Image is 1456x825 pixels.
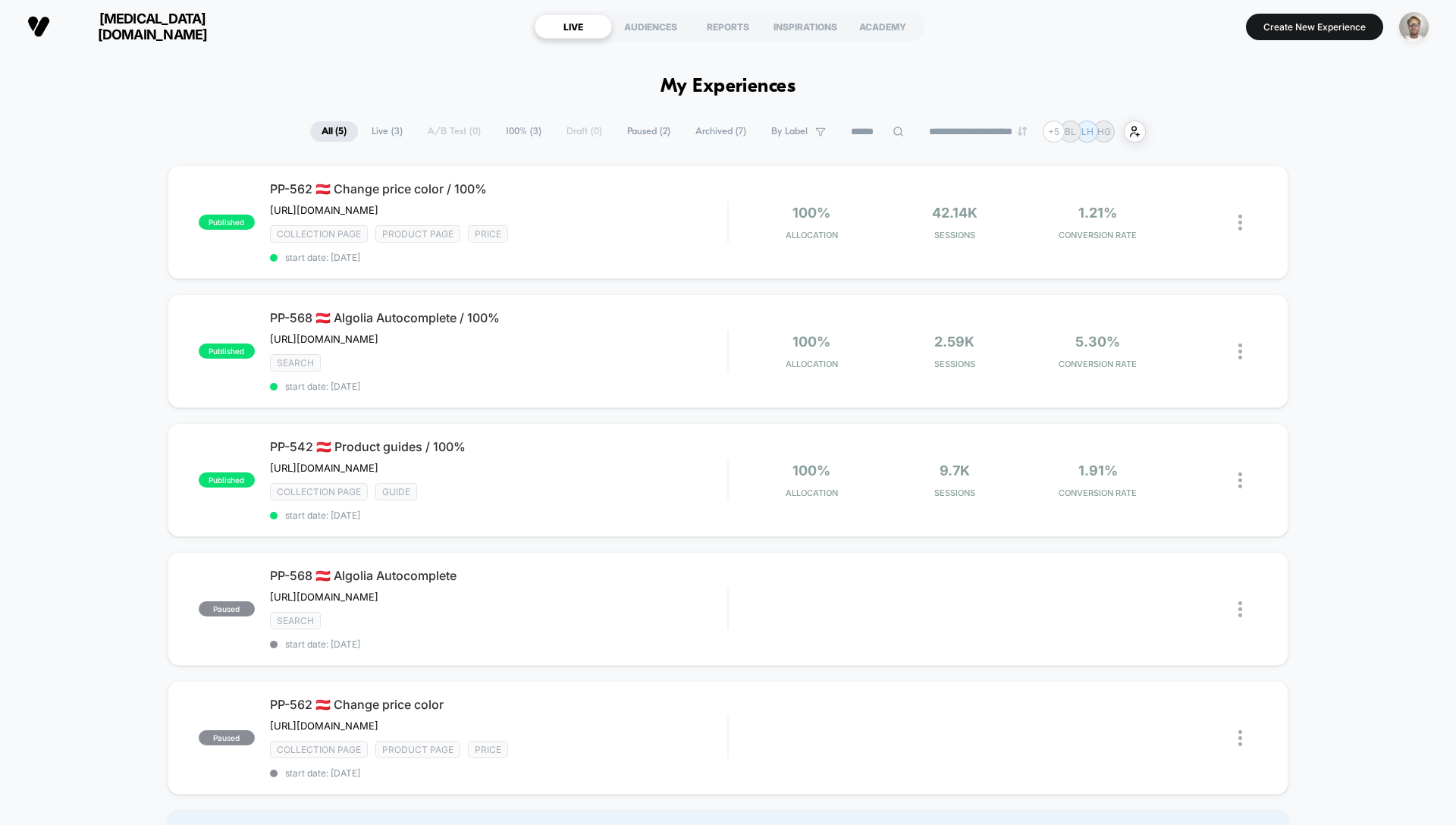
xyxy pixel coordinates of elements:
img: close [1238,343,1242,359]
span: Allocation [786,488,838,498]
img: close [1238,472,1242,488]
span: 9.7k [940,463,970,478]
span: PP-562 🇦🇹 Change price color [270,697,727,712]
span: By Label [771,126,808,137]
span: 5.30% [1075,334,1120,350]
span: 100% [792,463,830,478]
span: Sessions [887,359,1023,369]
span: published [199,215,255,230]
img: close [1238,215,1242,231]
span: [MEDICAL_DATA][DOMAIN_NAME] [61,11,243,42]
span: start date: [DATE] [270,510,727,521]
span: PP-568 🇦🇹 Algolia Autocomplete [270,568,727,583]
span: All ( 5 ) [310,121,358,142]
span: published [199,472,255,488]
span: start date: [DATE] [270,381,727,392]
span: 100% ( 3 ) [494,121,553,142]
div: + 5 [1043,121,1065,143]
span: PRICE [468,225,508,243]
span: CONVERSION RATE [1030,488,1166,498]
span: PP-542 🇦🇹 Product guides / 100% [270,439,727,454]
span: Sessions [887,488,1023,498]
span: COLLECTION PAGE [270,741,368,758]
span: start date: [DATE] [270,638,727,650]
span: [URL][DOMAIN_NAME] [270,333,378,345]
span: Allocation [786,359,838,369]
span: 100% [792,334,830,350]
img: close [1238,601,1242,617]
span: product page [375,741,460,758]
span: [URL][DOMAIN_NAME] [270,591,378,603]
img: close [1238,730,1242,746]
span: [URL][DOMAIN_NAME] [270,720,378,732]
span: COLLECTION PAGE [270,483,368,500]
img: ppic [1399,12,1429,42]
span: Allocation [786,230,838,240]
span: 42.14k [932,205,977,221]
span: paused [199,730,255,745]
span: SEARCH [270,612,321,629]
span: start date: [DATE] [270,252,727,263]
span: Live ( 3 ) [360,121,414,142]
p: LH [1081,126,1094,137]
span: PRICE [468,741,508,758]
p: HG [1097,126,1111,137]
span: [URL][DOMAIN_NAME] [270,204,378,216]
span: CONVERSION RATE [1030,230,1166,240]
span: Archived ( 7 ) [684,121,758,142]
div: LIVE [535,14,612,39]
span: 2.59k [934,334,974,350]
button: ppic [1395,11,1433,42]
button: Create New Experience [1246,14,1383,40]
span: GUIDE [375,483,417,500]
span: Sessions [887,230,1023,240]
p: BL [1065,126,1076,137]
span: COLLECTION PAGE [270,225,368,243]
span: 100% [792,205,830,221]
div: REPORTS [689,14,767,39]
span: published [199,343,255,359]
span: PP-568 🇦🇹 Algolia Autocomplete / 100% [270,310,727,325]
span: Paused ( 2 ) [616,121,682,142]
div: AUDIENCES [612,14,689,39]
span: 1.91% [1078,463,1118,478]
img: end [1018,127,1027,136]
span: product page [375,225,460,243]
div: ACADEMY [844,14,921,39]
div: INSPIRATIONS [767,14,844,39]
h1: My Experiences [661,76,796,98]
span: CONVERSION RATE [1030,359,1166,369]
span: SEARCH [270,354,321,372]
span: 1.21% [1078,205,1117,221]
span: [URL][DOMAIN_NAME] [270,462,378,474]
button: [MEDICAL_DATA][DOMAIN_NAME] [23,10,248,43]
span: paused [199,601,255,616]
span: start date: [DATE] [270,767,727,779]
img: Visually logo [27,15,50,38]
span: PP-562 🇦🇹 Change price color / 100% [270,181,727,196]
